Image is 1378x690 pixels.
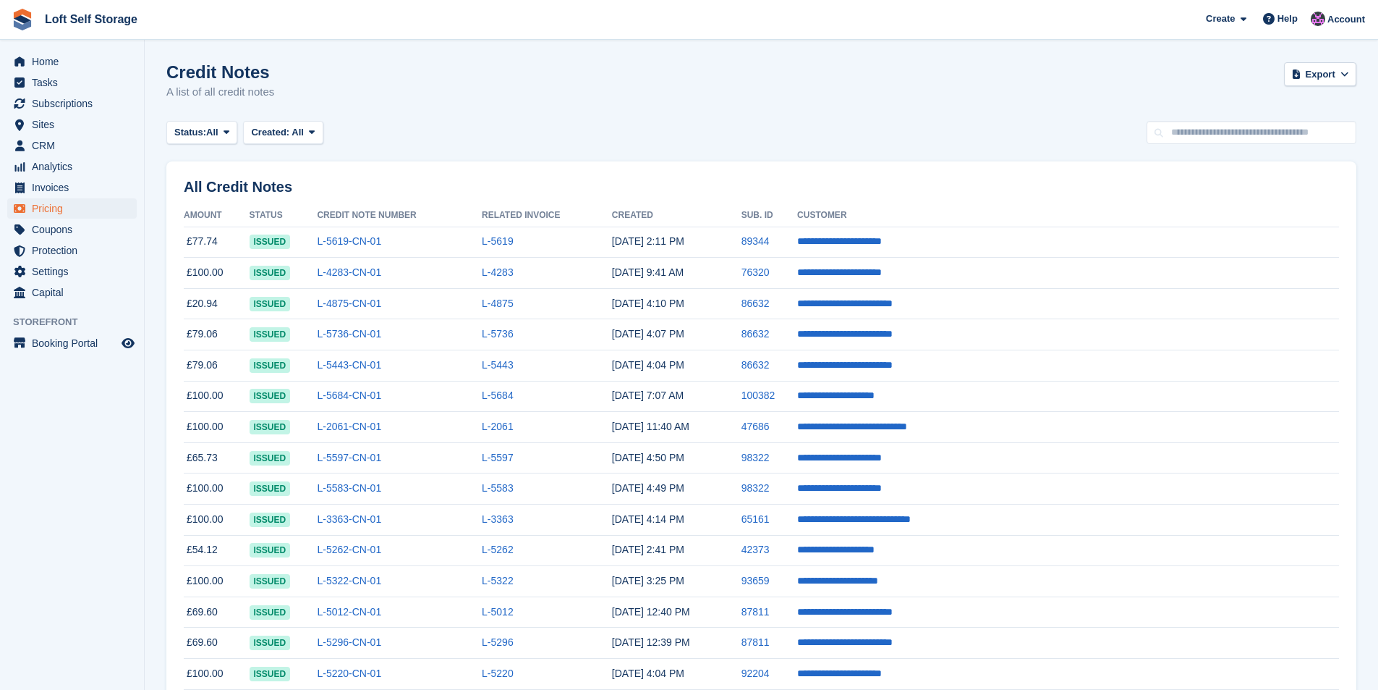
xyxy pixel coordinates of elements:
time: 2025-08-08 06:07:03 UTC [612,390,684,401]
a: L-5684-CN-01 [317,390,381,401]
a: L-5736-CN-01 [317,328,381,340]
td: £65.73 [184,442,250,474]
span: Capital [32,282,119,303]
time: 2025-07-30 15:49:25 UTC [612,482,684,494]
time: 2025-07-30 15:50:51 UTC [612,452,684,463]
span: All [206,125,218,140]
a: 93659 [741,575,770,586]
a: menu [7,333,137,353]
a: L-5296-CN-01 [317,636,381,648]
time: 2025-07-08 11:40:07 UTC [612,606,690,618]
a: Loft Self Storage [39,7,143,31]
a: menu [7,135,137,156]
time: 2025-08-06 10:40:27 UTC [612,421,689,432]
a: L-5012-CN-01 [317,606,381,618]
time: 2025-07-28 15:14:35 UTC [612,513,684,525]
a: menu [7,282,137,303]
a: 89344 [741,235,770,247]
span: Settings [32,261,119,282]
a: 42373 [741,544,770,555]
td: £100.00 [184,659,250,690]
th: Amount [184,204,250,227]
a: 86632 [741,328,770,340]
span: All [292,127,304,138]
a: L-5443-CN-01 [317,359,381,371]
span: Export [1306,67,1335,82]
time: 2025-08-12 15:10:17 UTC [612,298,684,309]
span: Analytics [32,156,119,177]
span: Storefront [13,315,144,329]
a: L-2061 [482,421,514,432]
span: issued [250,420,291,434]
span: issued [250,667,291,681]
a: menu [7,156,137,177]
a: menu [7,72,137,93]
span: Help [1277,12,1298,26]
a: L-5262-CN-01 [317,544,381,555]
a: 87811 [741,636,770,648]
td: £79.06 [184,319,250,350]
p: A list of all credit notes [166,84,274,101]
th: Sub. ID [741,204,797,227]
a: L-5322-CN-01 [317,575,381,586]
span: issued [250,327,291,342]
a: 47686 [741,421,770,432]
a: L-3363 [482,513,514,525]
time: 2025-08-14 08:41:19 UTC [612,266,684,278]
span: issued [250,636,291,650]
a: menu [7,261,137,282]
a: menu [7,240,137,261]
td: £20.94 [184,288,250,319]
a: L-3363-CN-01 [317,513,381,525]
span: issued [250,481,291,496]
span: Invoices [32,177,119,198]
a: menu [7,219,137,240]
time: 2025-07-08 11:39:31 UTC [612,636,690,648]
span: Home [32,51,119,72]
a: 98322 [741,452,770,463]
td: £100.00 [184,474,250,505]
time: 2025-08-12 15:07:35 UTC [612,328,684,340]
a: L-5619 [482,235,514,247]
time: 2025-07-07 15:04:15 UTC [612,668,684,679]
a: Preview store [119,335,137,352]
img: stora-icon-8386f47178a22dfd0bd8f6a31ec36ba5ce8667c1dd55bd0f319d3a0aa187defe.svg [12,9,33,30]
span: Created: [251,127,289,138]
a: 86632 [741,298,770,309]
a: 92204 [741,668,770,679]
a: L-5583-CN-01 [317,482,381,494]
a: L-5597-CN-01 [317,452,381,463]
a: 65161 [741,513,770,525]
th: Status [250,204,318,227]
td: £100.00 [184,381,250,412]
span: issued [250,605,291,620]
th: Related Invoice [482,204,612,227]
time: 2025-07-28 13:41:40 UTC [612,544,684,555]
a: menu [7,51,137,72]
a: L-5220 [482,668,514,679]
span: issued [250,574,291,589]
a: 86632 [741,359,770,371]
a: L-5619-CN-01 [317,235,381,247]
a: L-5443 [482,359,514,371]
th: Created [612,204,741,227]
span: CRM [32,135,119,156]
span: issued [250,451,291,466]
td: £100.00 [184,258,250,289]
a: L-5597 [482,452,514,463]
span: Booking Portal [32,333,119,353]
a: 87811 [741,606,770,618]
a: menu [7,114,137,135]
h1: Credit Notes [166,62,274,82]
span: Sites [32,114,119,135]
span: issued [250,543,291,558]
td: £54.12 [184,535,250,566]
a: 100382 [741,390,775,401]
td: £79.06 [184,350,250,382]
td: £77.74 [184,227,250,258]
span: issued [250,358,291,373]
span: Account [1327,12,1365,27]
time: 2025-08-14 13:11:46 UTC [612,235,684,247]
a: L-4875 [482,298,514,309]
button: Status: All [166,121,237,145]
